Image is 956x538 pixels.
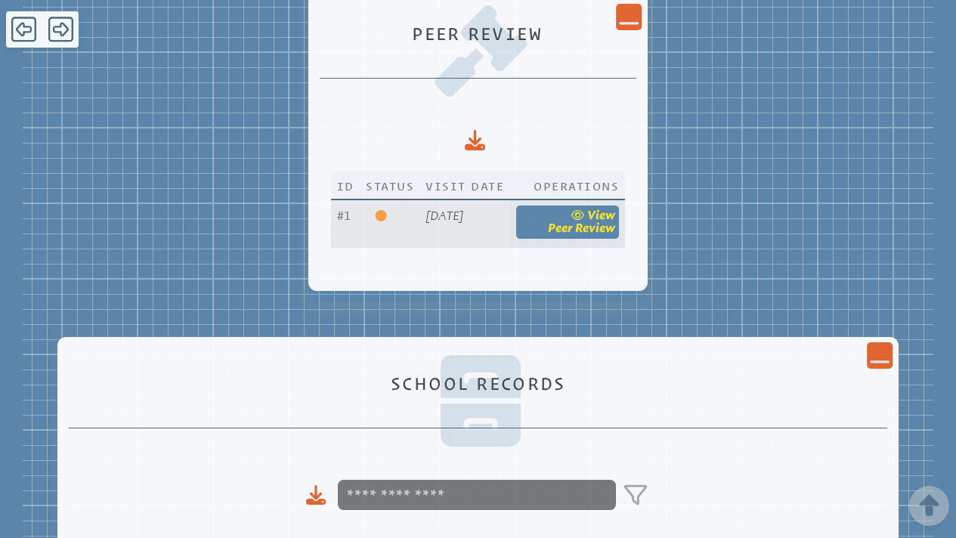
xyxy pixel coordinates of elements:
span: Back [11,15,36,44]
span: [DATE] [425,209,463,223]
span: Peer Review [548,221,615,235]
span: 1 [337,209,351,223]
span: Status [366,179,414,193]
button: Scroll Top [918,488,941,523]
span: Id [337,179,354,193]
span: Forward [48,15,73,44]
span: Visit Date [425,179,504,193]
span: view [587,208,615,222]
h1: Peer Review [326,24,631,44]
div: Download to CSV [465,130,485,150]
div: Download to CSV [306,485,326,506]
a: view Peer Review [516,206,620,239]
span: Operations [534,176,619,193]
h1: School Records [75,374,882,394]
